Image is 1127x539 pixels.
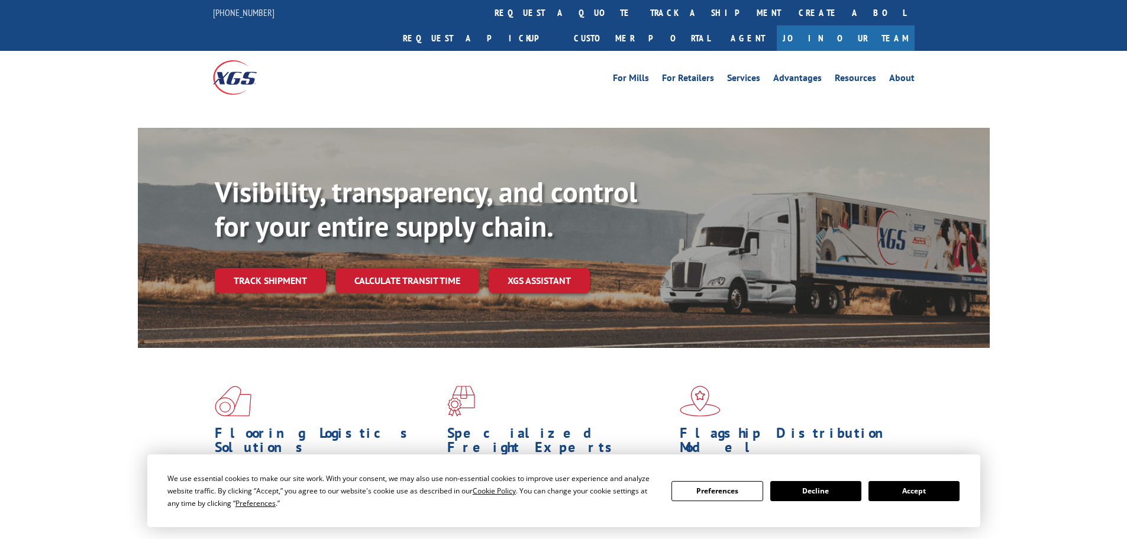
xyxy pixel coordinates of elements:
[167,472,657,509] div: We use essential cookies to make our site work. With your consent, we may also use non-essential ...
[473,486,516,496] span: Cookie Policy
[335,268,479,293] a: Calculate transit time
[773,73,822,86] a: Advantages
[727,73,760,86] a: Services
[565,25,719,51] a: Customer Portal
[662,73,714,86] a: For Retailers
[447,386,475,417] img: xgs-icon-focused-on-flooring-red
[447,426,671,460] h1: Specialized Freight Experts
[868,481,960,501] button: Accept
[215,173,637,244] b: Visibility, transparency, and control for your entire supply chain.
[215,386,251,417] img: xgs-icon-total-supply-chain-intelligence-red
[680,426,903,460] h1: Flagship Distribution Model
[213,7,275,18] a: [PHONE_NUMBER]
[680,386,721,417] img: xgs-icon-flagship-distribution-model-red
[889,73,915,86] a: About
[777,25,915,51] a: Join Our Team
[215,426,438,460] h1: Flooring Logistics Solutions
[394,25,565,51] a: Request a pickup
[671,481,763,501] button: Preferences
[489,268,590,293] a: XGS ASSISTANT
[235,498,276,508] span: Preferences
[719,25,777,51] a: Agent
[770,481,861,501] button: Decline
[215,268,326,293] a: Track shipment
[613,73,649,86] a: For Mills
[147,454,980,527] div: Cookie Consent Prompt
[835,73,876,86] a: Resources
